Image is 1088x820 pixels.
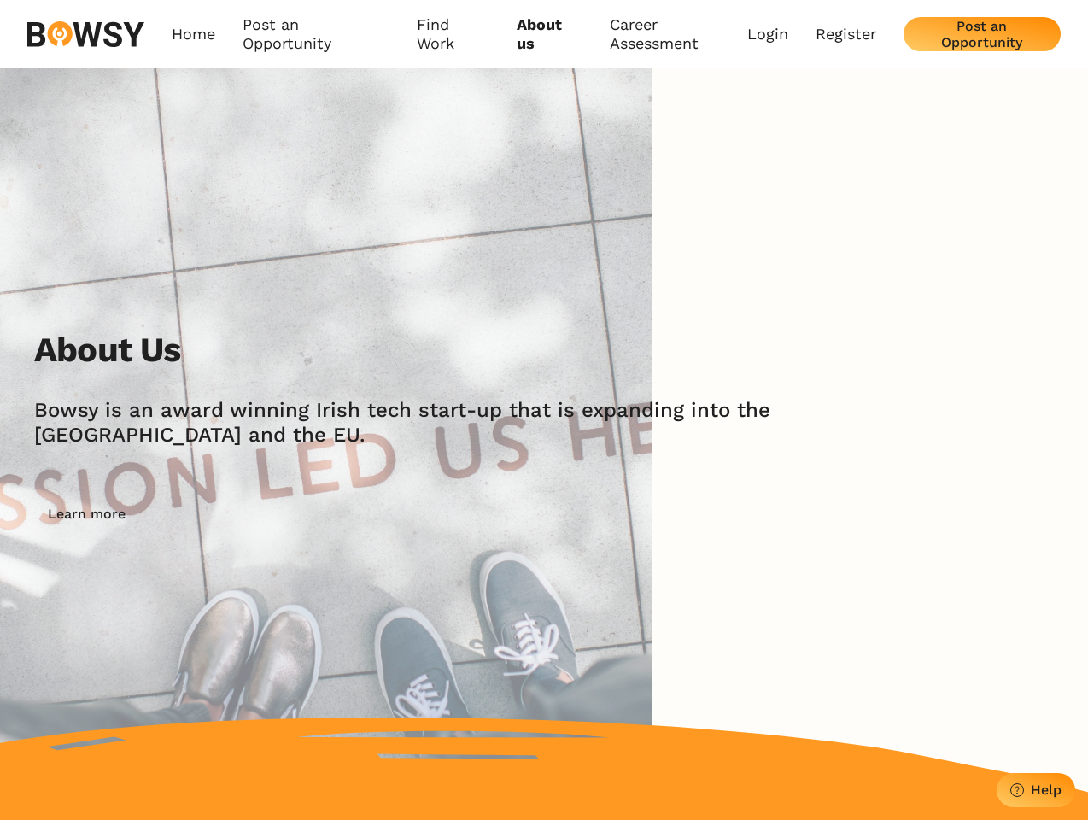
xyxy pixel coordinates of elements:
div: Learn more [48,506,126,522]
button: Post an Opportunity [904,17,1061,51]
h2: About Us [34,330,181,371]
a: Register [816,25,876,44]
button: Help [997,773,1075,807]
a: Login [747,25,788,44]
div: Help [1031,782,1062,798]
a: Career Assessment [610,15,747,54]
h2: Bowsy is an award winning Irish tech start-up that is expanding into the [GEOGRAPHIC_DATA] and th... [34,398,825,448]
div: Post an Opportunity [917,18,1047,50]
a: Home [172,15,215,54]
button: Learn more [34,497,139,531]
img: svg%3e [27,21,144,47]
